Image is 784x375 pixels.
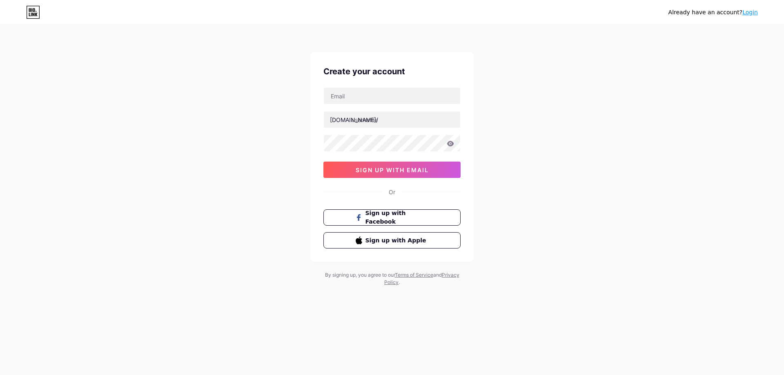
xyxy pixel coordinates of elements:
div: By signing up, you agree to our and . [323,271,461,286]
button: sign up with email [323,162,461,178]
input: Email [324,88,460,104]
input: username [324,111,460,128]
span: sign up with email [356,166,429,173]
a: Terms of Service [395,272,433,278]
button: Sign up with Facebook [323,209,461,226]
button: Sign up with Apple [323,232,461,249]
span: Sign up with Facebook [365,209,429,226]
div: Create your account [323,65,461,78]
div: Already have an account? [668,8,758,17]
div: [DOMAIN_NAME]/ [330,115,378,124]
a: Login [742,9,758,16]
span: Sign up with Apple [365,236,429,245]
div: Or [389,188,395,196]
